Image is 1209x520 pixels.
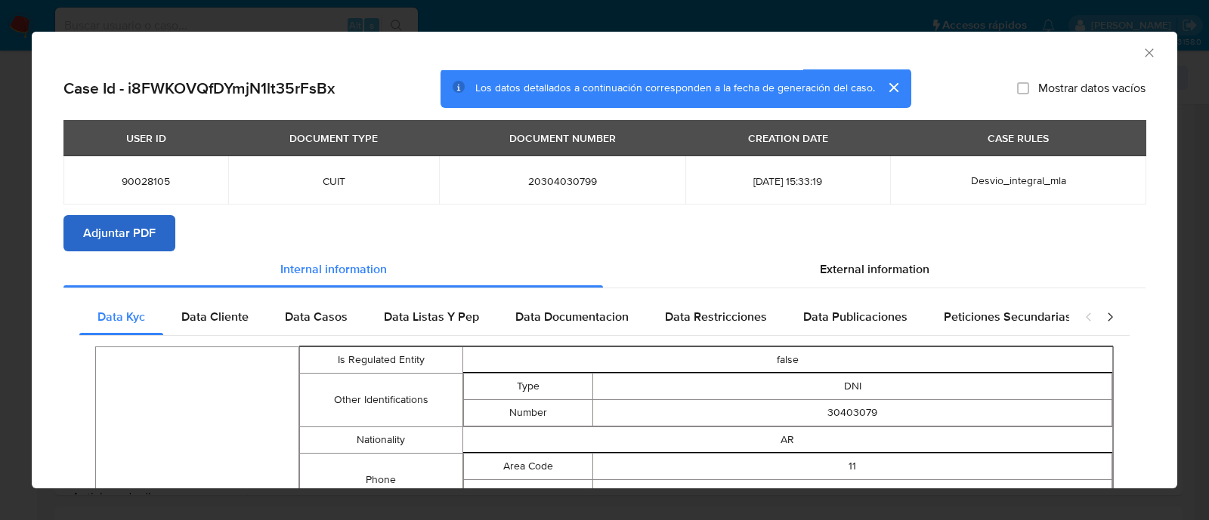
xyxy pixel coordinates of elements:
span: Los datos detallados a continuación corresponden a la fecha de generación del caso. [475,81,875,96]
div: DOCUMENT NUMBER [500,125,625,151]
span: Adjuntar PDF [83,217,156,250]
span: External information [820,260,929,278]
span: Data Kyc [97,308,145,325]
button: Adjuntar PDF [63,215,175,251]
span: Data Publicaciones [803,308,908,325]
td: AR [462,427,1113,454]
button: cerrar [875,69,911,106]
td: Nationality [300,427,462,454]
div: USER ID [117,125,175,151]
span: Mostrar datos vacíos [1038,81,1146,96]
span: CUIT [246,174,421,188]
input: Mostrar datos vacíos [1017,82,1029,94]
span: Peticiones Secundarias [944,308,1071,325]
span: Desvio_integral_mla [971,173,1066,188]
td: DNI [593,374,1112,400]
td: 30403079 [593,400,1112,426]
td: Area Code [463,454,593,480]
td: Is Regulated Entity [300,347,462,374]
span: [DATE] 15:33:19 [703,174,872,188]
div: CASE RULES [979,125,1058,151]
span: Data Restricciones [665,308,767,325]
td: Type [463,374,593,400]
div: Detailed internal info [79,299,1069,335]
button: Cerrar ventana [1142,45,1155,59]
td: Number [463,400,593,426]
span: 90028105 [82,174,210,188]
span: Data Casos [285,308,348,325]
span: Data Documentacion [515,308,629,325]
td: Number [463,480,593,506]
td: Other Identifications [300,374,462,427]
div: DOCUMENT TYPE [280,125,387,151]
h2: Case Id - i8FWKOVQfDYmjN1lt35rFsBx [63,78,335,98]
span: Internal information [280,260,387,278]
td: 11 [593,454,1112,480]
td: 68747474 [593,480,1112,506]
span: 20304030799 [457,174,667,188]
span: Data Cliente [181,308,249,325]
td: Phone [300,454,462,507]
td: false [462,347,1113,374]
div: closure-recommendation-modal [32,32,1177,488]
div: CREATION DATE [739,125,837,151]
div: Detailed info [63,251,1146,288]
span: Data Listas Y Pep [384,308,479,325]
